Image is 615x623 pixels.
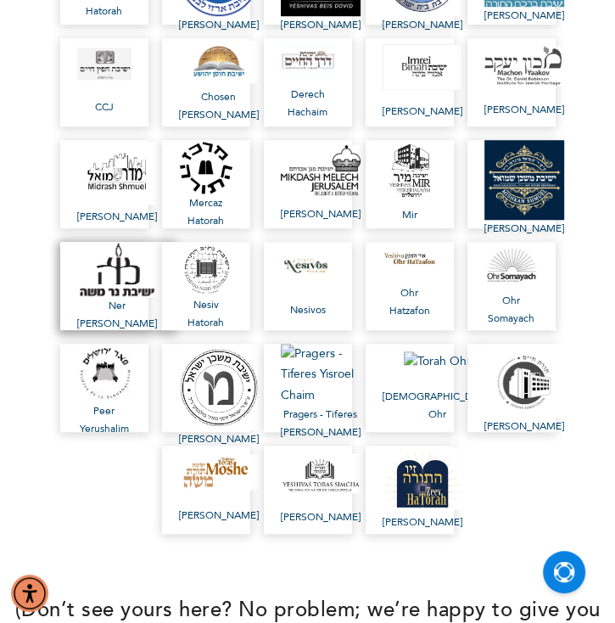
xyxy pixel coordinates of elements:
a: [PERSON_NAME] [467,344,581,432]
img: Mishkan Shmuel [484,140,564,220]
a: [PERSON_NAME] [264,140,377,228]
a: [PERSON_NAME] [366,38,479,126]
a: [PERSON_NAME] [264,446,377,534]
a: [DEMOGRAPHIC_DATA] Ohr [366,344,510,432]
img: Toras Moshe [179,454,259,490]
img: Mikdash Melech [281,145,361,196]
a: [PERSON_NAME] [162,446,276,534]
img: Peer Yerushalim [77,344,131,402]
img: Torah Ohr [404,351,471,373]
span: [PERSON_NAME] [484,220,564,238]
img: Medrash Shmuel [77,142,157,205]
a: [PERSON_NAME] [467,38,581,126]
img: Machon Yaakov [484,46,564,86]
span: Nesivos [281,301,335,319]
a: Ner [PERSON_NAME] [60,242,174,330]
img: Ner Moshe [77,242,157,298]
span: [PERSON_NAME] [383,16,462,34]
a: Ohr Somayach [467,242,556,330]
a: Nesiv Hatorah [162,242,250,330]
span: [PERSON_NAME] [484,101,564,119]
span: Derech Hachaim [281,86,335,121]
img: Mercaz Hatorah [179,140,233,194]
span: Chosen [PERSON_NAME] [179,88,259,124]
span: Ohr Somayach [484,292,539,328]
span: CCJ [77,98,131,116]
span: [PERSON_NAME] [484,418,564,435]
span: [PERSON_NAME] [281,16,361,34]
a: Mir [366,140,454,228]
img: Ohr Somayach [484,244,539,287]
img: Chosen Yehoshua [179,41,259,83]
span: [PERSON_NAME] [77,208,157,226]
a: [PERSON_NAME] [467,140,581,228]
span: [PERSON_NAME] [179,507,259,525]
a: [PERSON_NAME] / Mishkan [PERSON_NAME] [162,344,276,432]
img: Toras Chaim [484,344,564,418]
img: CCJ [77,48,131,80]
span: Peer Yerushalim [77,402,131,438]
span: [PERSON_NAME] [383,103,462,121]
span: [PERSON_NAME] [484,7,564,25]
span: [PERSON_NAME] [383,514,462,531]
img: Zeev Hatorah [383,447,462,508]
a: Mercaz Hatorah [162,140,250,228]
img: Nesiv Hatorah [179,242,233,296]
img: Nesivos [281,253,335,279]
img: Mir [383,143,437,198]
img: Derech Hachaim [281,42,335,76]
span: [PERSON_NAME] / Mishkan [PERSON_NAME] [179,430,259,484]
img: Toras Simcha [281,453,361,493]
a: Nesivos [264,242,352,330]
div: Accessibility Menu [11,575,48,612]
a: Chosen [PERSON_NAME] [162,38,276,126]
img: Ohr Hatzafon [383,251,437,266]
a: Ohr Hatzafon [366,242,454,330]
span: Pragers - Tiferes [PERSON_NAME] [281,406,361,441]
a: Peer Yerushalim [60,344,148,432]
span: [PERSON_NAME] [179,16,259,34]
span: Nesiv Hatorah [179,296,233,332]
span: [PERSON_NAME] [281,205,361,223]
a: [PERSON_NAME] [366,446,479,534]
a: Derech Hachaim [264,38,352,126]
a: Pragers - Tiferes [PERSON_NAME] [264,344,377,432]
span: [DEMOGRAPHIC_DATA] Ohr [383,388,493,424]
span: Ner [PERSON_NAME] [77,297,157,333]
span: Mir [383,206,437,224]
img: Polansky / Mishkan Yisroel [179,344,259,430]
span: Ohr Hatzafon [383,284,437,320]
span: [PERSON_NAME] [281,508,361,526]
img: Pragers - Tiferes Yisroel Chaim [281,344,361,407]
a: CCJ [60,38,148,126]
span: Mercaz Hatorah [179,194,233,230]
a: [PERSON_NAME] [60,140,174,228]
img: Imrei Binah [383,44,462,91]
